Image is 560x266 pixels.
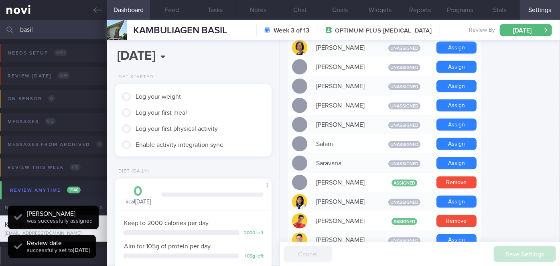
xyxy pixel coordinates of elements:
span: Unassigned [388,199,420,206]
span: Unassigned [388,238,420,244]
span: 0 [48,95,55,102]
span: Unassigned [388,83,420,90]
span: Unassigned [388,45,420,52]
button: Assign [436,138,477,150]
div: [PERSON_NAME] [312,194,376,210]
div: [PERSON_NAME] [312,97,376,114]
div: 0 [123,185,153,199]
span: OPTIMUM-PLUS-[MEDICAL_DATA] [335,27,432,35]
div: [PERSON_NAME] [312,59,376,75]
button: Assign [436,61,477,73]
div: [PERSON_NAME] [27,210,93,218]
button: Remove [436,215,477,227]
div: Needs setup [6,48,69,59]
button: Assign [436,42,477,54]
div: 105 g left [243,254,264,260]
span: Unassigned [388,160,420,167]
span: Aim for 105g of protein per day [124,243,211,250]
div: Salam [312,136,376,152]
div: [PERSON_NAME] [312,78,376,94]
div: [PERSON_NAME] [312,232,376,248]
div: On sensor [6,93,57,104]
div: Saravana [312,155,376,171]
div: [EMAIL_ADDRESS][DOMAIN_NAME] [5,231,102,237]
span: Unassigned [388,122,420,129]
div: kcal [DATE] [123,185,153,206]
span: Unassigned [388,141,420,148]
strong: [DATE] [73,248,90,253]
div: Chats [75,199,107,215]
div: [PERSON_NAME] [312,40,376,56]
span: Keep to 2000 calories per day [124,220,209,226]
span: 1 / 146 [67,187,81,193]
div: Review date [27,239,90,247]
span: KAMBULIAGEN BASIL [5,221,68,228]
button: [DATE] [500,24,552,36]
button: Assign [436,234,477,246]
div: Review this week [6,162,83,173]
span: 0 [96,141,103,148]
span: was successfully assigned [27,218,93,224]
div: Review [DATE] [6,71,72,81]
div: Review anytime [8,185,83,196]
span: 0 / 2 [45,118,56,125]
span: 0 / 19 [57,72,70,79]
div: [PERSON_NAME] [312,117,376,133]
button: Assign [436,157,477,169]
span: 0 / 97 [54,49,67,56]
div: Diet (Daily) [115,169,149,175]
div: 2000 left [243,230,264,236]
strong: Week 3 of 13 [274,26,310,35]
button: Assign [436,99,477,112]
button: Assign [436,119,477,131]
div: Get Started [115,74,153,80]
span: 0 / 8 [70,164,81,171]
div: Messages from Archived [6,139,105,150]
div: Messages [6,116,58,127]
button: Assign [436,196,477,208]
div: No review date [6,250,73,261]
span: successfully set to [27,248,90,253]
span: Assigned [392,218,417,225]
span: KAMBULIAGEN BASIL [133,26,227,35]
button: Assign [436,80,477,92]
span: Unassigned [388,103,420,110]
div: [PERSON_NAME] [312,213,376,229]
button: Remove [436,177,477,189]
div: [PERSON_NAME] [312,175,376,191]
span: Assigned [392,180,417,187]
span: Unassigned [388,64,420,71]
span: Review By [469,27,495,34]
